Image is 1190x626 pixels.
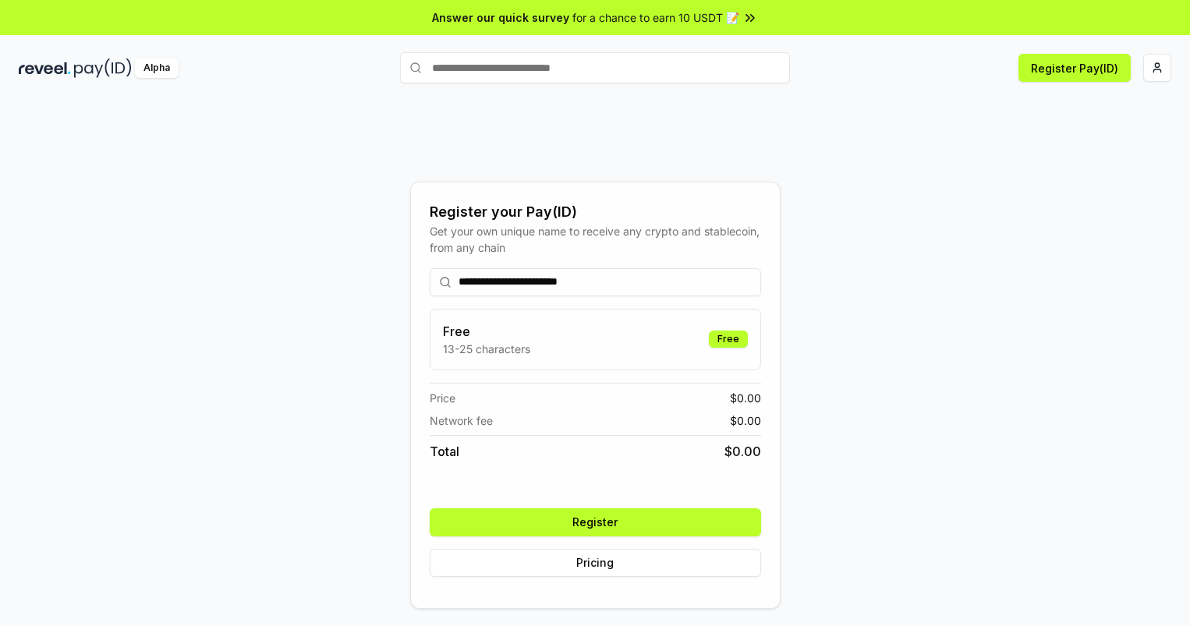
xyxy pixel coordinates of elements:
[572,9,739,26] span: for a chance to earn 10 USDT 📝
[430,508,761,536] button: Register
[430,442,459,461] span: Total
[430,223,761,256] div: Get your own unique name to receive any crypto and stablecoin, from any chain
[730,412,761,429] span: $ 0.00
[443,341,530,357] p: 13-25 characters
[724,442,761,461] span: $ 0.00
[135,58,179,78] div: Alpha
[430,201,761,223] div: Register your Pay(ID)
[430,412,493,429] span: Network fee
[432,9,569,26] span: Answer our quick survey
[19,58,71,78] img: reveel_dark
[709,331,748,348] div: Free
[430,390,455,406] span: Price
[1018,54,1131,82] button: Register Pay(ID)
[430,549,761,577] button: Pricing
[74,58,132,78] img: pay_id
[443,322,530,341] h3: Free
[730,390,761,406] span: $ 0.00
